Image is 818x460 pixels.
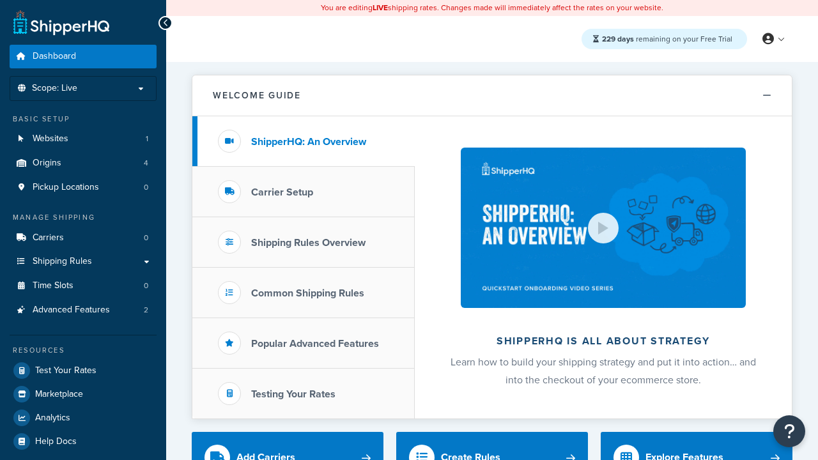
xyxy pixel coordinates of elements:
[373,2,388,13] b: LIVE
[144,158,148,169] span: 4
[10,298,157,322] li: Advanced Features
[10,151,157,175] a: Origins4
[146,134,148,144] span: 1
[451,355,756,387] span: Learn how to build your shipping strategy and put it into action… and into the checkout of your e...
[10,274,157,298] a: Time Slots0
[144,233,148,243] span: 0
[33,51,76,62] span: Dashboard
[10,298,157,322] a: Advanced Features2
[10,274,157,298] li: Time Slots
[251,287,364,299] h3: Common Shipping Rules
[251,338,379,349] h3: Popular Advanced Features
[251,136,366,148] h3: ShipperHQ: An Overview
[33,280,73,291] span: Time Slots
[10,176,157,199] a: Pickup Locations0
[10,127,157,151] a: Websites1
[10,406,157,429] a: Analytics
[35,413,70,424] span: Analytics
[10,176,157,199] li: Pickup Locations
[10,250,157,273] a: Shipping Rules
[602,33,732,45] span: remaining on your Free Trial
[33,256,92,267] span: Shipping Rules
[35,436,77,447] span: Help Docs
[10,226,157,250] li: Carriers
[10,212,157,223] div: Manage Shipping
[32,83,77,94] span: Scope: Live
[10,383,157,406] a: Marketplace
[144,182,148,193] span: 0
[33,134,68,144] span: Websites
[773,415,805,447] button: Open Resource Center
[10,45,157,68] a: Dashboard
[144,305,148,316] span: 2
[449,335,758,347] h2: ShipperHQ is all about strategy
[213,91,301,100] h2: Welcome Guide
[144,280,148,291] span: 0
[35,389,83,400] span: Marketplace
[35,365,96,376] span: Test Your Rates
[461,148,746,308] img: ShipperHQ is all about strategy
[602,33,634,45] strong: 229 days
[10,345,157,356] div: Resources
[33,182,99,193] span: Pickup Locations
[10,359,157,382] a: Test Your Rates
[10,151,157,175] li: Origins
[10,127,157,151] li: Websites
[251,237,366,249] h3: Shipping Rules Overview
[10,114,157,125] div: Basic Setup
[33,233,64,243] span: Carriers
[33,158,61,169] span: Origins
[10,226,157,250] a: Carriers0
[251,187,313,198] h3: Carrier Setup
[33,305,110,316] span: Advanced Features
[10,430,157,453] a: Help Docs
[251,388,336,400] h3: Testing Your Rates
[192,75,792,116] button: Welcome Guide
